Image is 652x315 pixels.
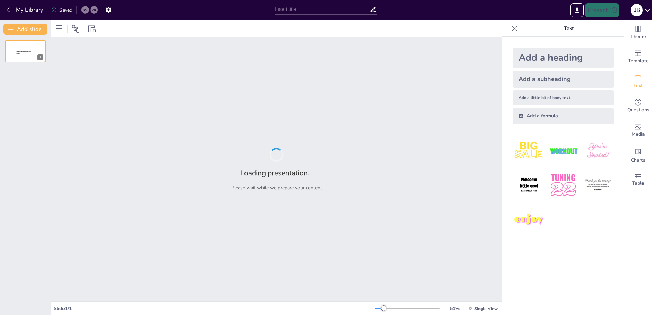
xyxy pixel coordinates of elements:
[5,4,46,15] button: My Library
[54,305,375,312] div: Slide 1 / 1
[547,135,579,167] img: 2.jpeg
[3,24,47,35] button: Add slide
[628,57,649,65] span: Template
[87,23,97,34] div: Resize presentation
[547,169,579,201] img: 5.jpeg
[624,94,652,118] div: Get real-time input from your audience
[624,143,652,167] div: Add charts and graphs
[631,3,643,17] button: J B
[5,40,46,62] div: 1
[632,180,644,187] span: Table
[520,20,618,37] p: Text
[231,185,322,191] p: Please wait while we prepare your content
[513,71,614,88] div: Add a subheading
[624,167,652,191] div: Add a table
[624,118,652,143] div: Add images, graphics, shapes or video
[474,306,498,311] span: Single View
[631,4,643,16] div: J B
[630,33,646,40] span: Theme
[54,23,65,34] div: Layout
[447,305,463,312] div: 51 %
[585,3,619,17] button: Present
[624,20,652,45] div: Change the overall theme
[513,135,545,167] img: 1.jpeg
[72,25,80,33] span: Position
[570,3,584,17] button: Export to PowerPoint
[51,7,72,13] div: Saved
[17,51,31,54] span: Sendsteps presentation editor
[624,69,652,94] div: Add text boxes
[627,106,649,114] span: Questions
[513,90,614,105] div: Add a little bit of body text
[582,169,614,201] img: 6.jpeg
[633,82,643,89] span: Text
[275,4,370,14] input: Insert title
[513,204,545,236] img: 7.jpeg
[37,54,43,60] div: 1
[513,169,545,201] img: 4.jpeg
[624,45,652,69] div: Add ready made slides
[513,108,614,124] div: Add a formula
[632,131,645,138] span: Media
[631,156,645,164] span: Charts
[513,48,614,68] div: Add a heading
[582,135,614,167] img: 3.jpeg
[240,168,313,178] h2: Loading presentation...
